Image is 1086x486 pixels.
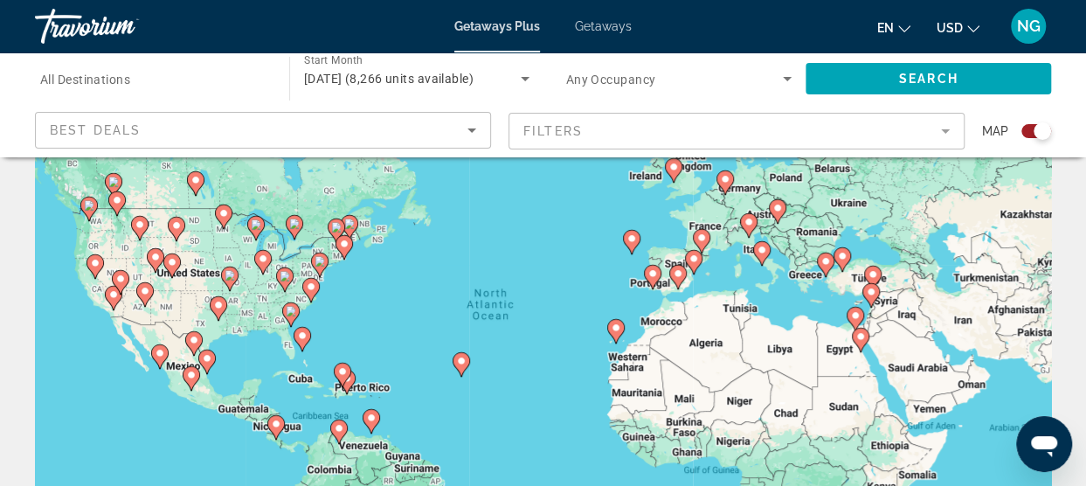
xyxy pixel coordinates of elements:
mat-select: Sort by [50,120,476,141]
span: Map [982,119,1008,143]
a: Getaways Plus [454,19,540,33]
a: Travorium [35,3,210,49]
button: Filter [508,112,965,150]
span: NG [1017,17,1041,35]
button: Change language [877,15,910,40]
iframe: Button to launch messaging window [1016,416,1072,472]
button: Change currency [937,15,979,40]
span: All Destinations [40,73,130,87]
button: Search [806,63,1051,94]
button: User Menu [1006,8,1051,45]
span: USD [937,21,963,35]
a: Getaways [575,19,632,33]
span: Best Deals [50,123,141,137]
span: Search [899,72,958,86]
span: Start Month [304,54,363,66]
span: [DATE] (8,266 units available) [304,72,474,86]
span: Any Occupancy [566,73,656,87]
span: en [877,21,894,35]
